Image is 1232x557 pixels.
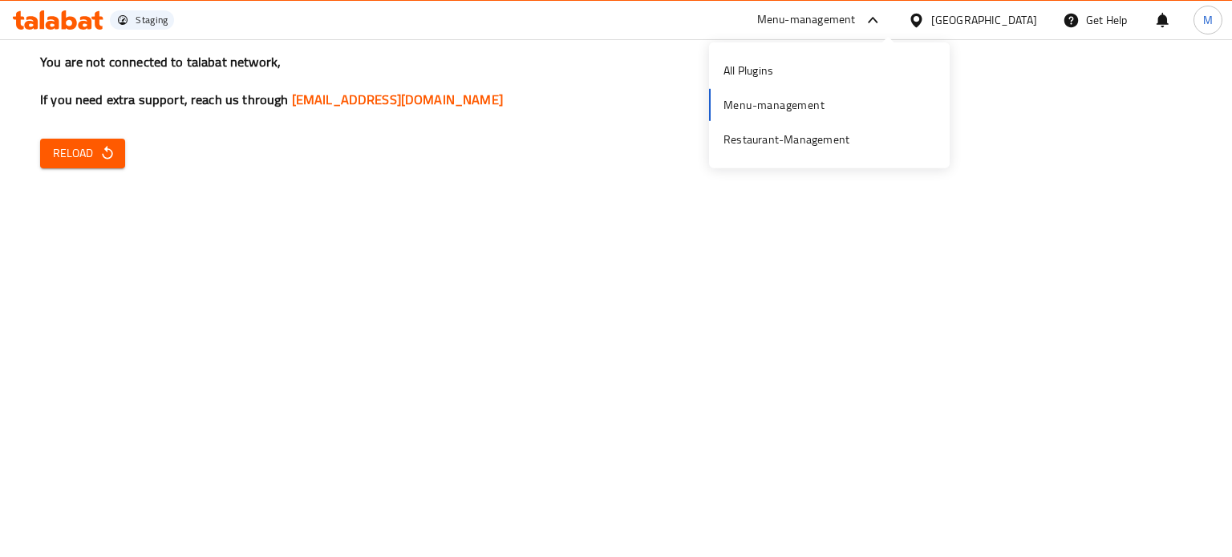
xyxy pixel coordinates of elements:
[40,139,125,168] button: Reload
[723,62,773,79] div: All Plugins
[40,53,1192,109] h3: You are not connected to talabat network, If you need extra support, reach us through
[292,87,503,111] a: [EMAIL_ADDRESS][DOMAIN_NAME]
[931,11,1037,29] div: [GEOGRAPHIC_DATA]
[136,14,168,26] div: Staging
[53,143,112,163] span: Reload
[1203,11,1213,29] span: M
[757,10,856,30] div: Menu-management
[723,131,849,148] div: Restaurant-Management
